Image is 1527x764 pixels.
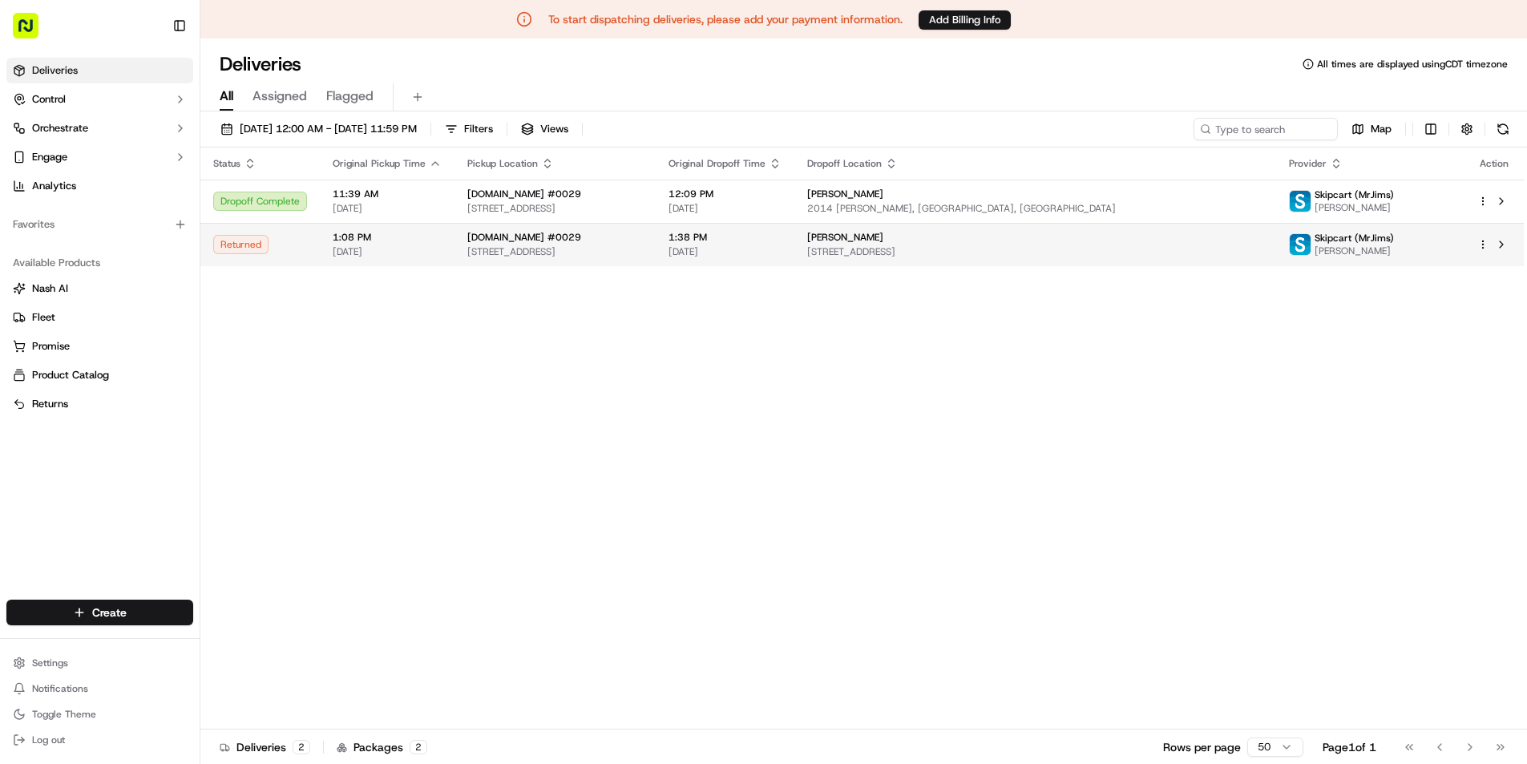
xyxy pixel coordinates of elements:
span: 1:38 PM [669,231,782,244]
button: Settings [6,652,193,674]
span: 12:09 PM [669,188,782,200]
a: Analytics [6,173,193,199]
div: Packages [337,739,427,755]
span: Deliveries [32,63,78,78]
span: Analytics [32,179,76,193]
button: Notifications [6,677,193,700]
button: Engage [6,144,193,170]
button: Map [1344,118,1399,140]
button: Control [6,87,193,112]
div: 2 [293,740,310,754]
span: [PERSON_NAME] [807,188,883,200]
span: Provider [1289,157,1327,170]
span: Engage [32,150,67,164]
a: Promise [13,339,187,354]
span: [DATE] [333,202,442,215]
button: Views [514,118,576,140]
button: Orchestrate [6,115,193,141]
a: Nash AI [13,281,187,296]
span: 2014 [PERSON_NAME], [GEOGRAPHIC_DATA], [GEOGRAPHIC_DATA] [807,202,1263,215]
div: Available Products [6,250,193,276]
button: Add Billing Info [919,10,1011,30]
span: [DATE] [333,245,442,258]
div: Deliveries [220,739,310,755]
button: Returns [6,391,193,417]
span: Log out [32,734,65,746]
span: [STREET_ADDRESS] [807,245,1263,258]
button: Product Catalog [6,362,193,388]
span: Original Pickup Time [333,157,426,170]
a: Returns [13,397,187,411]
div: Page 1 of 1 [1323,739,1376,755]
span: Promise [32,339,70,354]
span: [STREET_ADDRESS] [467,202,643,215]
button: Fleet [6,305,193,330]
span: [DOMAIN_NAME] #0029 [467,188,581,200]
span: [STREET_ADDRESS] [467,245,643,258]
button: Nash AI [6,276,193,301]
span: Nash AI [32,281,68,296]
span: Control [32,92,66,107]
button: Create [6,600,193,625]
span: Skipcart (MrJims) [1315,232,1394,245]
p: To start dispatching deliveries, please add your payment information. [548,11,903,27]
img: profile_skipcart_partner.png [1290,234,1311,255]
button: Promise [6,333,193,359]
span: Skipcart (MrJims) [1315,188,1394,201]
span: Orchestrate [32,121,88,135]
div: Action [1477,157,1511,170]
span: Filters [464,122,493,136]
div: 2 [410,740,427,754]
span: 1:08 PM [333,231,442,244]
span: Map [1371,122,1392,136]
p: Rows per page [1163,739,1241,755]
span: Pickup Location [467,157,538,170]
button: Log out [6,729,193,751]
span: Status [213,157,240,170]
button: [DATE] 12:00 AM - [DATE] 11:59 PM [213,118,424,140]
span: Settings [32,657,68,669]
span: Create [92,604,127,620]
span: [DATE] 12:00 AM - [DATE] 11:59 PM [240,122,417,136]
span: Toggle Theme [32,708,96,721]
span: 11:39 AM [333,188,442,200]
span: [PERSON_NAME] [807,231,883,244]
span: All [220,87,233,106]
img: profile_skipcart_partner.png [1290,191,1311,212]
a: Deliveries [6,58,193,83]
span: [PERSON_NAME] [1315,201,1394,214]
input: Type to search [1194,118,1338,140]
span: Flagged [326,87,374,106]
a: Product Catalog [13,368,187,382]
h1: Deliveries [220,51,301,77]
span: Dropoff Location [807,157,882,170]
span: [DATE] [669,245,782,258]
button: Refresh [1492,118,1514,140]
div: Favorites [6,212,193,237]
span: Notifications [32,682,88,695]
span: Assigned [252,87,307,106]
span: Fleet [32,310,55,325]
span: Original Dropoff Time [669,157,766,170]
span: Views [540,122,568,136]
span: [PERSON_NAME] [1315,245,1394,257]
span: All times are displayed using CDT timezone [1317,58,1508,71]
button: Toggle Theme [6,703,193,726]
span: [DATE] [669,202,782,215]
a: Fleet [13,310,187,325]
span: Product Catalog [32,368,109,382]
span: [DOMAIN_NAME] #0029 [467,231,581,244]
span: Returns [32,397,68,411]
button: Filters [438,118,500,140]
